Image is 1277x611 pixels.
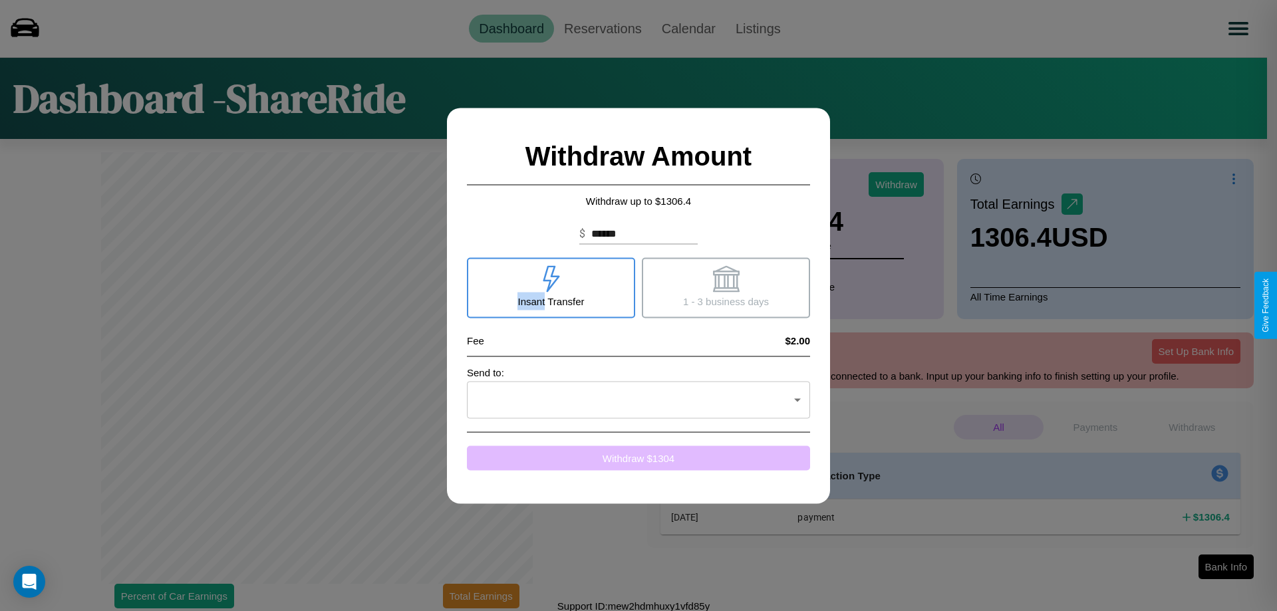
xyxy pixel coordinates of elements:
p: Send to: [467,363,810,381]
p: 1 - 3 business days [683,292,769,310]
p: $ [579,225,585,241]
button: Withdraw $1304 [467,445,810,470]
div: Open Intercom Messenger [13,566,45,598]
p: Insant Transfer [517,292,584,310]
h2: Withdraw Amount [467,128,810,185]
p: Fee [467,331,484,349]
h4: $2.00 [785,334,810,346]
p: Withdraw up to $ 1306.4 [467,191,810,209]
div: Give Feedback [1261,279,1270,332]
